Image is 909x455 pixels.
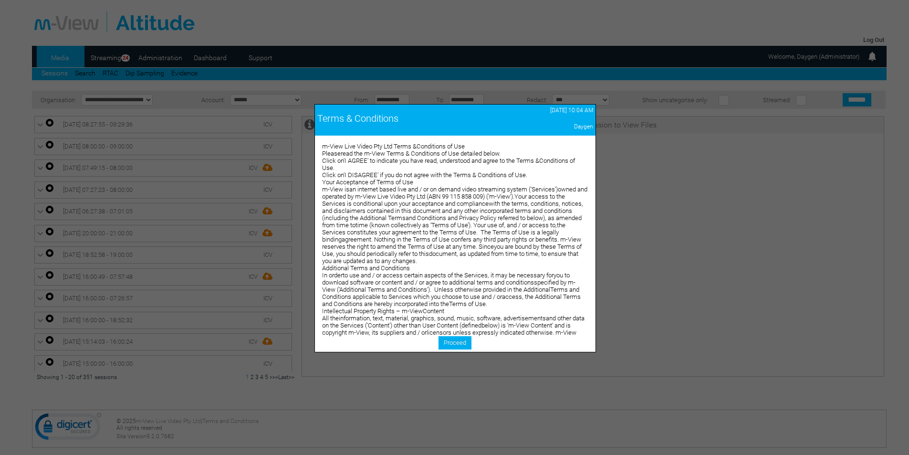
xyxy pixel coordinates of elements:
span: All theinformation, text, material, graphics, sound, music, software, advertisementsand other dat... [322,315,587,372]
span: m-View Live Video Pty Ltd Terms &Conditions of Use [322,143,465,150]
a: Proceed [439,336,471,349]
span: Pleaseread the m-View Terms & Conditions of Use detailed below. [322,150,501,157]
span: Intellectual Property Rights – m-ViewContent [322,307,444,315]
div: Terms & Conditions [317,113,493,124]
span: m-View isan internet based live and / or on demand video streaming system (‘Services’)owned and o... [322,186,587,265]
span: Click on'I DISAGREE' if you do not agree with the Terms & Conditions of Use. [322,171,527,179]
img: bell24.png [867,51,878,62]
span: Your Acceptance of Terms of Use [322,179,413,186]
td: [DATE] 10:04 AM [495,105,596,116]
span: In orderto use and / or access certain aspects of the Services, it may be necessary foryou to dow... [322,272,581,307]
span: Click on'I AGREE' to indicate you have read, understood and agree to the Terms &Conditions of Use. [322,157,575,171]
td: Daygen [495,121,596,132]
span: Additional Terms and Conditions [322,265,410,272]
